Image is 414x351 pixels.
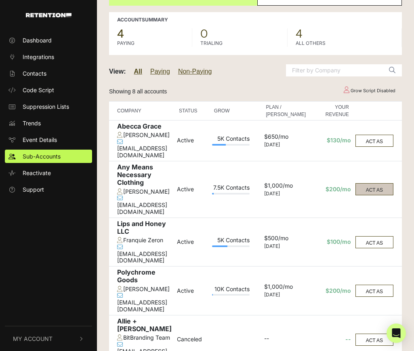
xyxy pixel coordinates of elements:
[23,135,57,144] span: Event Details
[117,40,134,47] label: PAYING
[117,123,173,132] div: Abecca Grace
[212,184,250,193] div: 7.5K Contacts
[117,139,173,159] div: [EMAIL_ADDRESS][DOMAIN_NAME]
[264,243,308,249] div: [DATE]
[5,67,92,80] a: Contacts
[134,68,142,75] a: All
[175,218,210,266] td: Active
[5,133,92,146] a: Event Details
[117,25,124,42] strong: 4
[5,166,92,180] a: Reactivate
[5,100,92,113] a: Suppression Lists
[212,144,250,146] div: Plan Usage: 37%
[109,101,175,120] th: COMPANY
[264,335,308,344] div: --
[355,183,393,195] button: ACT AS
[212,286,250,294] div: 10K Contacts
[117,163,173,188] div: Any Means Necessary Clothing
[26,13,71,17] img: Retention.com
[117,244,173,264] div: [EMAIL_ADDRESS][DOMAIN_NAME]
[310,161,353,218] td: $200/mo
[117,317,173,334] div: Allie + [PERSON_NAME]
[23,169,51,177] span: Reactivate
[109,68,126,75] strong: View:
[175,266,210,315] td: Active
[310,101,353,120] th: YOUR REVENUE
[23,119,41,127] span: Trends
[23,152,61,161] span: Sub-Accounts
[262,101,310,120] th: PLAN / [PERSON_NAME]
[200,40,223,47] label: TRIALING
[5,150,92,163] a: Sub-Accounts
[109,12,402,27] td: Account Summary
[210,101,252,120] th: GROW
[5,116,92,130] a: Trends
[387,324,406,343] div: Open Intercom Messenger
[355,236,393,248] button: ACT AS
[117,292,173,313] div: [EMAIL_ADDRESS][DOMAIN_NAME]
[5,34,92,47] a: Dashboard
[150,68,170,75] a: Paying
[212,237,250,245] div: 5K Contacts
[264,235,308,243] div: $500/mo
[117,195,173,215] div: [EMAIL_ADDRESS][DOMAIN_NAME]
[23,69,46,78] span: Contacts
[5,83,92,97] a: Code Script
[117,220,173,237] div: Lips and Honey LLC
[117,269,173,285] div: Polychrome Goods
[5,183,92,196] a: Support
[13,334,53,343] span: My Account
[264,283,308,292] div: $1,000/mo
[264,191,308,197] div: [DATE]
[109,88,167,95] small: Showing 8 all accounts
[355,135,393,147] button: ACT AS
[117,334,173,341] div: BitBranding Team
[23,36,52,44] span: Dashboard
[212,193,250,195] div: Plan Usage: 4%
[264,292,308,298] div: [DATE]
[212,294,250,296] div: Plan Usage: 2%
[117,237,173,244] div: Franquie Zeron
[117,286,173,293] div: [PERSON_NAME]
[355,285,393,297] button: ACT AS
[310,218,353,266] td: $100/mo
[23,185,44,194] span: Support
[296,28,394,40] span: 4
[296,40,326,47] label: ALL OTHERS
[117,188,173,195] div: [PERSON_NAME]
[264,182,308,191] div: $1,000/mo
[23,86,54,94] span: Code Script
[336,84,402,98] td: Grow Script Disabled
[5,326,92,351] button: My Account
[310,266,353,315] td: $200/mo
[264,142,308,148] div: [DATE]
[264,133,308,142] div: $650/mo
[212,245,250,247] div: Plan Usage: 41%
[5,50,92,63] a: Integrations
[310,120,353,161] td: $130/mo
[178,68,212,75] a: Non-Paying
[175,101,210,120] th: STATUS
[175,120,210,161] td: Active
[212,135,250,144] div: 5K Contacts
[286,64,383,76] input: Filter by Company
[355,334,393,346] button: ACT AS
[117,132,173,139] div: [PERSON_NAME]
[175,161,210,218] td: Active
[23,102,69,111] span: Suppression Lists
[200,28,280,40] span: 0
[23,53,54,61] span: Integrations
